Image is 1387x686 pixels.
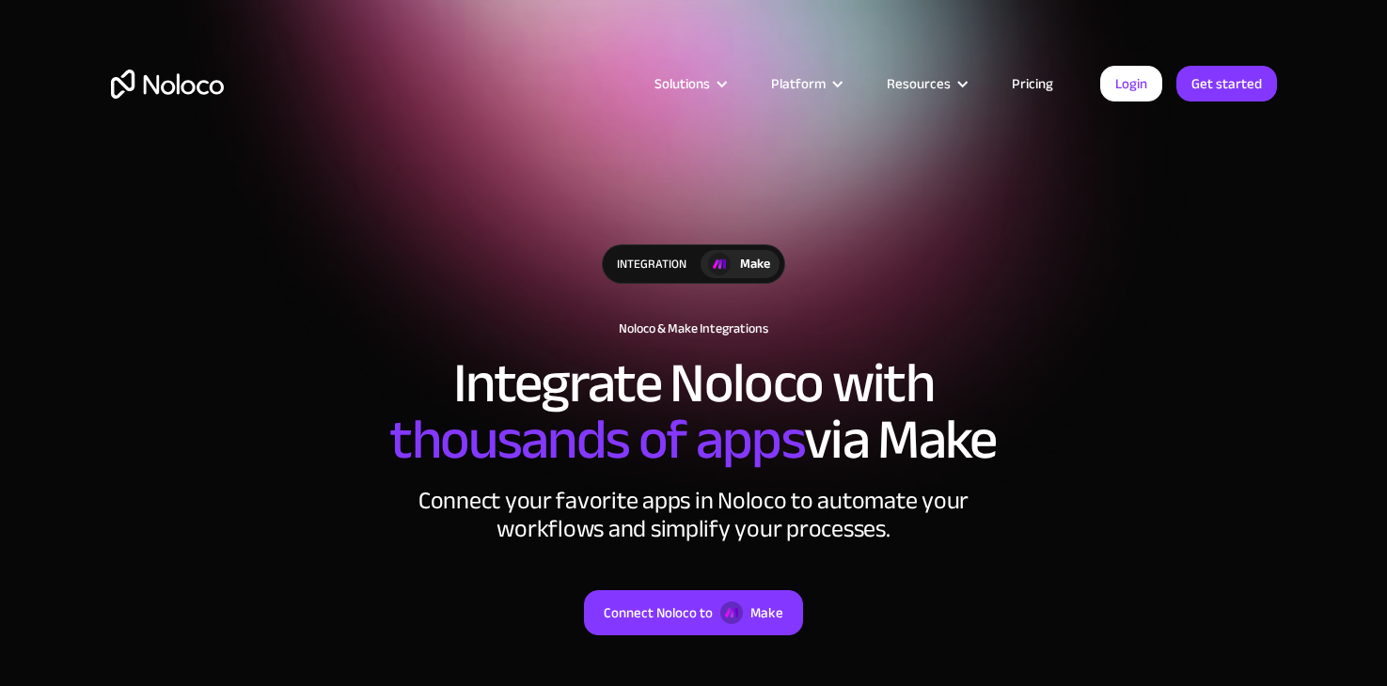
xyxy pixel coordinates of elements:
div: Make [750,600,783,625]
a: Pricing [988,71,1077,96]
a: Connect Noloco toMake [584,590,803,635]
div: Connect your favorite apps in Noloco to automate your workflows and simplify your processes. [412,487,976,543]
div: Make [740,254,770,274]
a: home [111,70,224,99]
a: Login [1100,66,1162,101]
div: Resources [887,71,951,96]
a: Get started [1176,66,1277,101]
div: integration [603,245,701,283]
div: Platform [748,71,863,96]
h2: Integrate Noloco with via Make [111,355,1277,468]
div: Resources [863,71,988,96]
div: Platform [771,71,826,96]
span: thousands of apps [390,387,803,492]
div: Solutions [631,71,748,96]
div: Solutions [654,71,710,96]
div: Connect Noloco to [604,600,713,625]
h1: Noloco & Make Integrations [111,321,1277,336]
